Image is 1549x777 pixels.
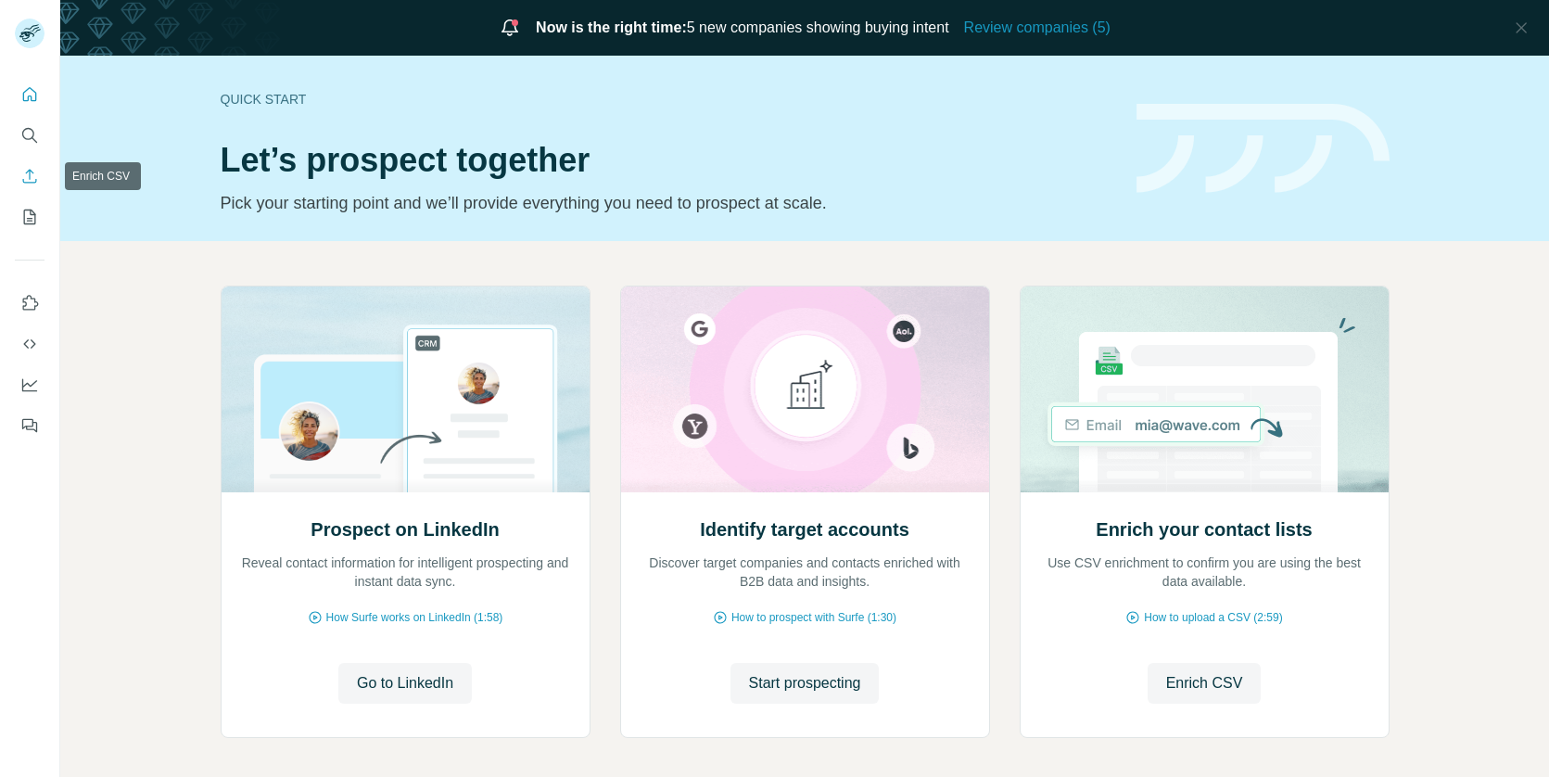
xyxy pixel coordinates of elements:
p: Reveal contact information for intelligent prospecting and instant data sync. [240,554,571,591]
button: Feedback [15,409,44,442]
button: Start prospecting [730,663,880,704]
img: Enrich your contact lists [1020,287,1390,492]
p: Pick your starting point and we’ll provide everything you need to prospect at scale. [221,190,1114,216]
span: How Surfe works on LinkedIn (1:58) [326,609,503,626]
button: Review companies (5) [964,17,1111,39]
button: Enrich CSV [1148,663,1262,704]
span: Enrich CSV [1166,672,1243,694]
button: Go to LinkedIn [338,663,472,704]
h2: Identify target accounts [700,516,909,542]
span: 5 new companies showing buying intent [536,17,949,39]
h1: Let’s prospect together [221,142,1114,179]
button: Enrich CSV [15,159,44,193]
h2: Prospect on LinkedIn [311,516,499,542]
span: Now is the right time: [536,19,687,35]
button: Dashboard [15,368,44,401]
p: Use CSV enrichment to confirm you are using the best data available. [1039,554,1370,591]
span: Start prospecting [749,672,861,694]
span: How to prospect with Surfe (1:30) [731,609,896,626]
span: Go to LinkedIn [357,672,453,694]
button: Quick start [15,78,44,111]
h2: Enrich your contact lists [1096,516,1312,542]
button: My lists [15,200,44,234]
p: Discover target companies and contacts enriched with B2B data and insights. [640,554,971,591]
img: banner [1136,104,1390,194]
button: Use Surfe on LinkedIn [15,287,44,320]
img: Identify target accounts [620,287,990,492]
span: How to upload a CSV (2:59) [1144,609,1282,626]
button: Search [15,119,44,152]
button: Use Surfe API [15,327,44,361]
img: Prospect on LinkedIn [221,287,590,492]
div: Quick start [221,90,1114,108]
